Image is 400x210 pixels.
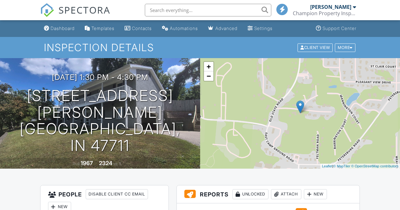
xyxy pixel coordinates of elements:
[322,164,332,168] a: Leaflet
[271,189,301,199] div: Attach
[145,4,271,16] input: Search everything...
[82,23,117,34] a: Templates
[99,160,112,166] div: 2324
[40,9,110,22] a: SPECTORA
[159,23,200,34] a: Automations (Basic)
[86,189,148,199] div: Disable Client CC Email
[132,26,152,31] div: Contacts
[44,42,356,53] h1: Inspection Details
[204,71,213,81] a: Zoom out
[313,23,359,34] a: Support Center
[304,189,327,199] div: New
[204,62,213,71] a: Zoom in
[52,73,148,81] h3: [DATE] 1:30 pm - 4:30 pm
[320,164,400,169] div: |
[10,87,190,154] h1: [STREET_ADDRESS][PERSON_NAME] [GEOGRAPHIC_DATA], IN 47711
[206,23,240,34] a: Advanced
[245,23,275,34] a: Settings
[122,23,154,34] a: Contacts
[232,189,268,199] div: Unlocked
[170,26,198,31] div: Automations
[254,26,273,31] div: Settings
[215,26,237,31] div: Advanced
[41,23,77,34] a: Dashboard
[91,26,114,31] div: Templates
[297,45,334,50] a: Client View
[323,26,356,31] div: Support Center
[298,43,333,52] div: Client View
[73,161,80,166] span: Built
[58,3,110,16] span: SPECTORA
[351,164,398,168] a: © OpenStreetMap contributors
[40,3,54,17] img: The Best Home Inspection Software - Spectora
[310,4,351,10] div: [PERSON_NAME]
[293,10,356,16] div: Champion Property Inspection LLC
[177,185,360,203] h3: Reports
[333,164,350,168] a: © MapTiler
[113,161,122,166] span: sq. ft.
[51,26,75,31] div: Dashboard
[335,43,355,52] div: More
[81,160,93,166] div: 1967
